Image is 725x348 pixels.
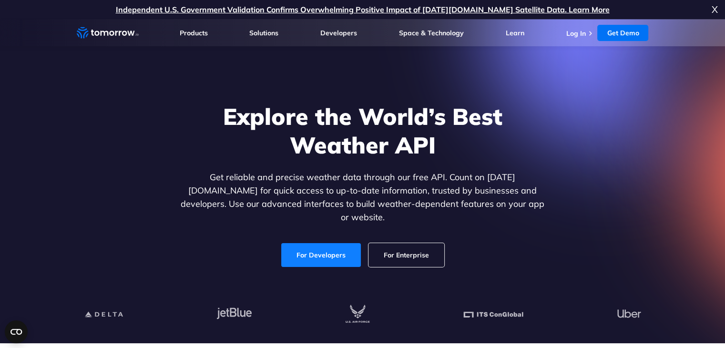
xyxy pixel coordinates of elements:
[116,5,610,14] a: Independent U.S. Government Validation Confirms Overwhelming Positive Impact of [DATE][DOMAIN_NAM...
[249,29,278,37] a: Solutions
[506,29,524,37] a: Learn
[77,26,139,40] a: Home link
[5,320,28,343] button: Open CMP widget
[320,29,357,37] a: Developers
[597,25,648,41] a: Get Demo
[179,102,547,159] h1: Explore the World’s Best Weather API
[180,29,208,37] a: Products
[566,29,585,38] a: Log In
[281,243,361,267] a: For Developers
[179,171,547,224] p: Get reliable and precise weather data through our free API. Count on [DATE][DOMAIN_NAME] for quic...
[399,29,464,37] a: Space & Technology
[368,243,444,267] a: For Enterprise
